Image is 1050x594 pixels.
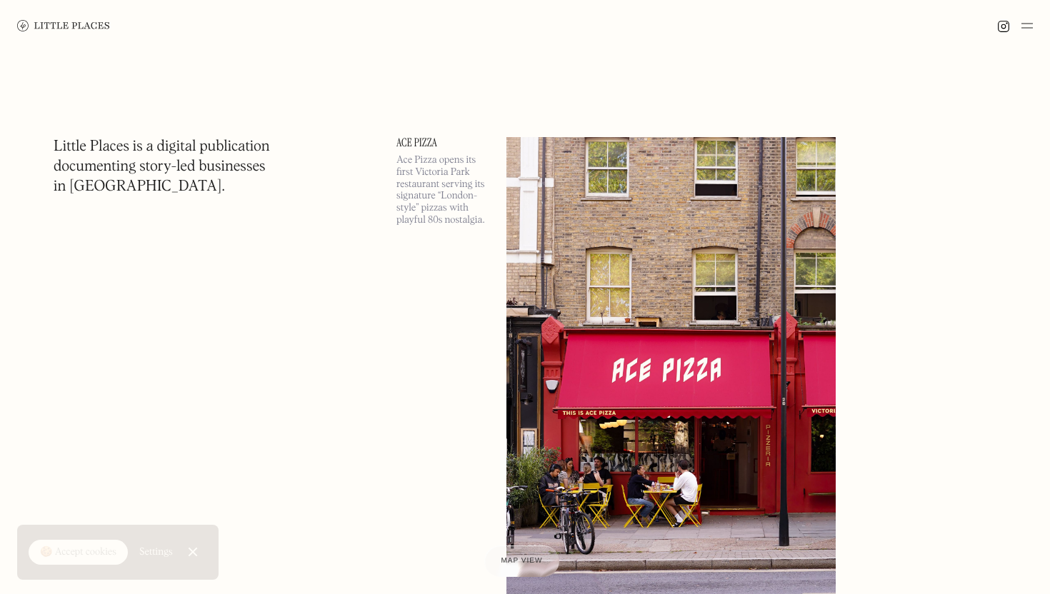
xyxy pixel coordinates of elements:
[179,538,207,566] a: Close Cookie Popup
[396,154,489,226] p: Ace Pizza opens its first Victoria Park restaurant serving its signature “London-style” pizzas wi...
[29,540,128,565] a: 🍪 Accept cookies
[40,545,116,560] div: 🍪 Accept cookies
[139,547,173,557] div: Settings
[192,552,193,553] div: Close Cookie Popup
[139,536,173,568] a: Settings
[54,137,270,197] h1: Little Places is a digital publication documenting story-led businesses in [GEOGRAPHIC_DATA].
[484,545,560,577] a: Map view
[396,137,489,148] a: Ace Pizza
[501,557,543,565] span: Map view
